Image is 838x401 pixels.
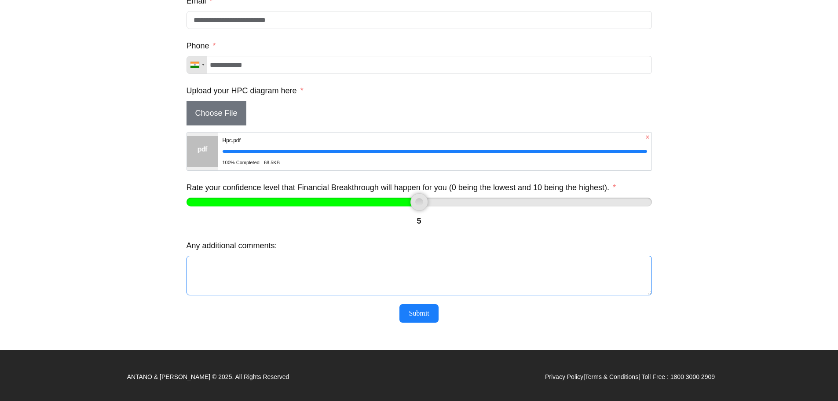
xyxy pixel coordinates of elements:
div: Telephone country code [187,56,207,74]
label: Rate your confidence level that Financial Breakthrough will happen for you (0 being the lowest an... [187,180,616,195]
input: Email [187,11,652,29]
div: 68.5KB [264,155,280,170]
p: | | Toll Free : 1800 3000 2909 [545,371,715,383]
button: Submit [399,304,438,323]
p: ANTANO & [PERSON_NAME] © 2025. All Rights Reserved [127,371,289,383]
label: Phone [187,38,216,54]
span: 100% Completed [223,155,260,170]
a: Privacy Policy [545,373,583,380]
label: Upload your HPC diagram here [187,83,304,99]
input: Phone [187,56,652,74]
div: 5 [187,213,652,229]
a: Terms & Conditions [585,373,638,380]
div: Hpc.pdf [223,132,647,148]
span: Choose File [187,101,246,125]
textarea: Any additional comments: [187,256,652,295]
span: × [644,134,651,141]
label: Any additional comments: [187,238,277,254]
